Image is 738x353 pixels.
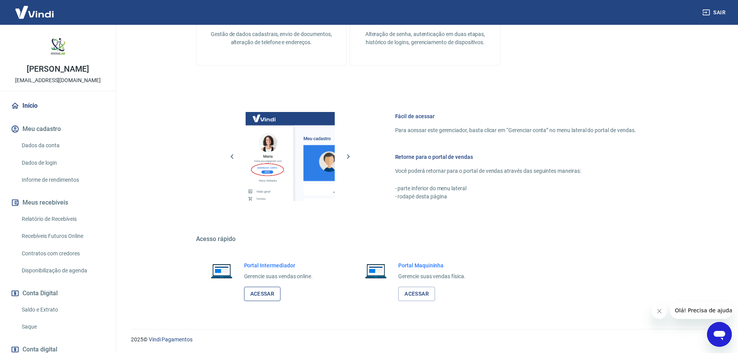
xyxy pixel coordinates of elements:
[360,262,392,280] img: Imagem de um notebook aberto
[652,303,667,319] iframe: Fechar mensagem
[19,228,107,244] a: Recebíveis Futuros Online
[9,285,107,302] button: Conta Digital
[398,287,435,301] a: Acessar
[209,30,334,46] p: Gestão de dados cadastrais, envio de documentos, alteração de telefone e endereços.
[131,336,719,344] p: 2025 ©
[19,172,107,188] a: Informe de rendimentos
[398,262,466,269] h6: Portal Maquininha
[395,193,636,201] p: - rodapé desta página
[27,65,89,73] p: [PERSON_NAME]
[43,31,74,62] img: 32e2ee78-e7ba-421a-a790-d27423148484.jpeg
[9,121,107,138] button: Meu cadastro
[19,138,107,153] a: Dados da conta
[19,319,107,335] a: Saque
[707,322,732,347] iframe: Botão para abrir a janela de mensagens
[15,76,101,84] p: [EMAIL_ADDRESS][DOMAIN_NAME]
[244,287,281,301] a: Acessar
[205,262,238,280] img: Imagem de um notebook aberto
[701,5,729,20] button: Sair
[9,97,107,114] a: Início
[19,211,107,227] a: Relatório de Recebíveis
[149,336,193,343] a: Vindi Pagamentos
[395,184,636,193] p: - parte inferior do menu lateral
[19,263,107,279] a: Disponibilização de agenda
[363,30,488,46] p: Alteração de senha, autenticação em duas etapas, histórico de logins, gerenciamento de dispositivos.
[395,167,636,175] p: Você poderá retornar para o portal de vendas através das seguintes maneiras:
[395,126,636,134] p: Para acessar este gerenciador, basta clicar em “Gerenciar conta” no menu lateral do portal de ven...
[9,0,60,24] img: Vindi
[196,235,655,243] h5: Acesso rápido
[9,194,107,211] button: Meus recebíveis
[398,272,466,281] p: Gerencie suas vendas física.
[395,112,636,120] h6: Fácil de acessar
[19,155,107,171] a: Dados de login
[246,112,335,201] img: Imagem da dashboard mostrando o botão de gerenciar conta na sidebar no lado esquerdo
[670,302,732,319] iframe: Mensagem da empresa
[244,262,313,269] h6: Portal Intermediador
[244,272,313,281] p: Gerencie suas vendas online.
[19,246,107,262] a: Contratos com credores
[395,153,636,161] h6: Retorne para o portal de vendas
[5,5,65,12] span: Olá! Precisa de ajuda?
[19,302,107,318] a: Saldo e Extrato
